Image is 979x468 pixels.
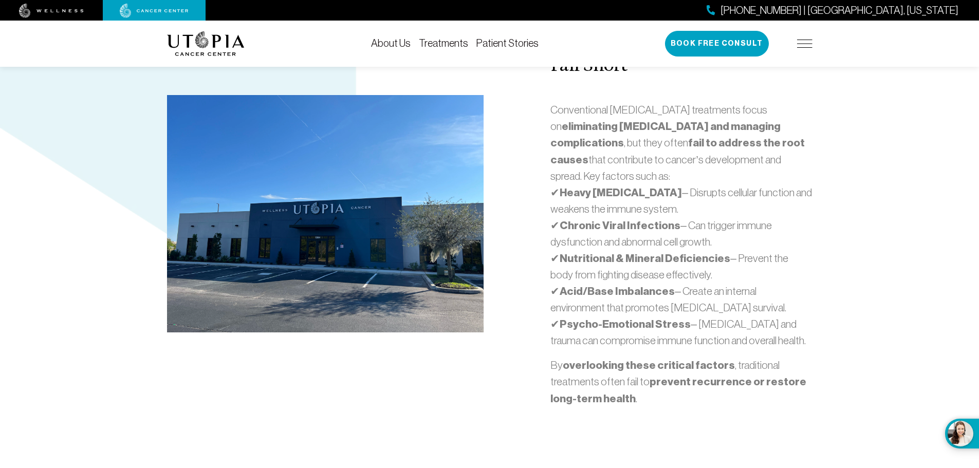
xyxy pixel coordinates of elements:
[707,3,958,18] a: [PHONE_NUMBER] | [GEOGRAPHIC_DATA], [US_STATE]
[19,4,84,18] img: wellness
[371,38,411,49] a: About Us
[550,136,805,166] strong: fail to address the root causes
[550,120,781,150] strong: eliminating [MEDICAL_DATA] and managing complications
[560,285,675,298] strong: Acid/Base Imbalances
[563,359,735,372] strong: overlooking these critical factors
[167,31,245,56] img: logo
[560,186,682,199] strong: Heavy [MEDICAL_DATA]
[550,375,806,405] strong: prevent recurrence or restore long-term health
[560,317,691,331] strong: Psycho-Emotional Stress
[797,40,812,48] img: icon-hamburger
[476,38,539,49] a: Patient Stories
[550,102,812,349] p: Conventional [MEDICAL_DATA] treatments focus on , but they often that contribute to cancer’s deve...
[419,38,468,49] a: Treatments
[665,31,769,57] button: Book Free Consult
[550,357,812,407] p: By , traditional treatments often fail to .
[120,4,189,18] img: cancer center
[167,95,484,332] img: Why Traditional Cancer Treatments Fall Short
[560,252,730,265] strong: Nutritional & Mineral Deficiencies
[721,3,958,18] span: [PHONE_NUMBER] | [GEOGRAPHIC_DATA], [US_STATE]
[560,219,680,232] strong: Chronic Viral Infections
